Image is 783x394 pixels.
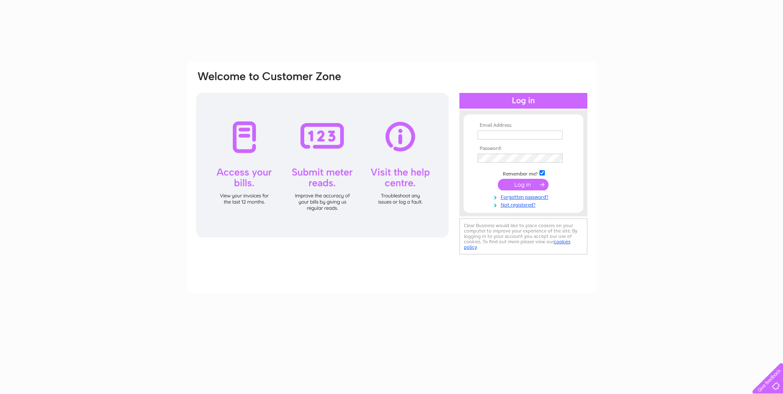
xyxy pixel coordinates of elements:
[475,123,571,128] th: Email Address:
[464,239,570,250] a: cookies policy
[478,192,571,200] a: Forgotten password?
[478,200,571,208] a: Not registered?
[459,218,587,254] div: Clear Business would like to place cookies on your computer to improve your experience of the sit...
[475,146,571,152] th: Password:
[498,179,549,190] input: Submit
[475,169,571,177] td: Remember me?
